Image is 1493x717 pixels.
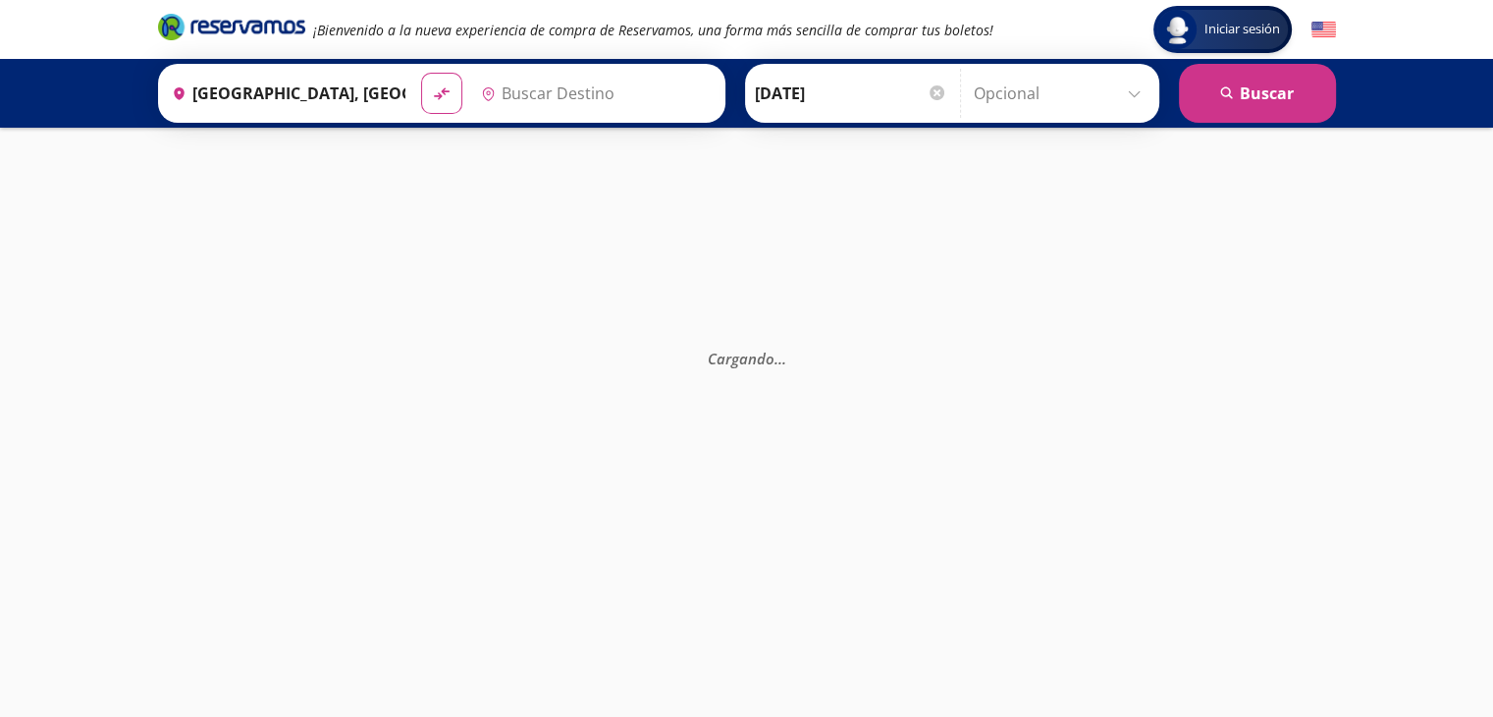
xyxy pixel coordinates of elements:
[1197,20,1288,39] span: Iniciar sesión
[1311,18,1336,42] button: English
[158,12,305,41] i: Brand Logo
[755,69,947,118] input: Elegir Fecha
[773,349,777,368] span: .
[164,69,405,118] input: Buscar Origen
[473,69,715,118] input: Buscar Destino
[158,12,305,47] a: Brand Logo
[1179,64,1336,123] button: Buscar
[781,349,785,368] span: .
[974,69,1149,118] input: Opcional
[777,349,781,368] span: .
[313,21,993,39] em: ¡Bienvenido a la nueva experiencia de compra de Reservamos, una forma más sencilla de comprar tus...
[707,349,785,368] em: Cargando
